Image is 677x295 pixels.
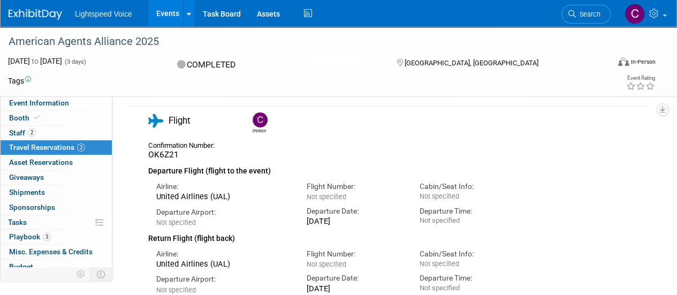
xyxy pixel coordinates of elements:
[1,140,112,155] a: Travel Reservations3
[9,128,36,137] span: Staff
[28,128,36,137] span: 2
[307,216,404,226] div: [DATE]
[1,185,112,200] a: Shipments
[8,57,62,65] span: [DATE] [DATE]
[1,230,112,244] a: Playbook3
[9,188,45,196] span: Shipments
[9,232,51,241] span: Playbook
[420,273,516,283] div: Departure Time:
[9,173,44,181] span: Giveaways
[9,158,73,167] span: Asset Reservations
[148,227,591,245] div: Return Flight (flight back)
[5,32,600,51] div: American Agents Alliance 2025
[90,267,112,281] td: Toggle Event Tabs
[307,206,404,216] div: Departure Date:
[148,160,591,177] div: Departure Flight (flight to the event)
[1,260,112,274] a: Budget
[1,170,112,185] a: Giveaways
[148,114,163,127] i: Flight
[576,10,600,18] span: Search
[618,57,629,66] img: Format-Inperson.png
[420,216,516,225] div: Not specified
[1,215,112,230] a: Tasks
[156,274,291,284] div: Departure Airport:
[1,111,112,125] a: Booth
[34,115,40,120] i: Booth reservation complete
[30,57,40,65] span: to
[43,233,51,241] span: 3
[307,193,346,201] span: Not specified
[174,56,379,74] div: COMPLETED
[626,75,655,81] div: Event Rating
[420,284,516,292] div: Not specified
[9,114,42,122] span: Booth
[148,150,179,160] span: OK6Z21
[307,181,404,192] div: Flight Number:
[148,138,222,150] div: Confirmation Number:
[1,126,112,140] a: Staff2
[9,262,33,271] span: Budget
[9,9,62,20] img: ExhibitDay
[561,5,611,24] a: Search
[307,273,404,283] div: Departure Date:
[420,181,516,192] div: Cabin/Seat Info:
[8,75,31,86] td: Tags
[1,200,112,215] a: Sponsorships
[75,10,132,18] span: Lightspeed Voice
[169,115,190,126] span: Flight
[72,267,90,281] td: Personalize Event Tab Strip
[250,112,269,134] div: Casey Cooney
[625,4,645,24] img: Christopher Taylor
[9,99,69,107] span: Event Information
[1,155,112,170] a: Asset Reservations
[307,284,404,293] div: [DATE]
[420,260,459,268] span: Not specified
[156,259,291,269] div: United Airlines (UAL)
[420,249,516,259] div: Cabin/Seat Info:
[156,249,291,259] div: Airline:
[420,206,516,216] div: Departure Time:
[9,203,55,211] span: Sponsorships
[420,192,459,200] span: Not specified
[9,143,85,152] span: Travel Reservations
[64,58,86,65] span: (3 days)
[156,218,196,226] span: Not specified
[561,56,656,72] div: Event Format
[1,245,112,259] a: Misc. Expenses & Credits
[253,127,266,134] div: Casey Cooney
[77,143,85,152] span: 3
[8,218,27,226] span: Tasks
[156,207,291,217] div: Departure Airport:
[156,181,291,192] div: Airline:
[1,96,112,110] a: Event Information
[307,260,346,268] span: Not specified
[9,247,93,256] span: Misc. Expenses & Credits
[156,192,291,201] div: United Airlines (UAL)
[156,286,196,294] span: Not specified
[404,59,538,67] span: [GEOGRAPHIC_DATA], [GEOGRAPHIC_DATA]
[630,58,656,66] div: In-Person
[307,249,404,259] div: Flight Number:
[253,112,268,127] img: Casey Cooney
